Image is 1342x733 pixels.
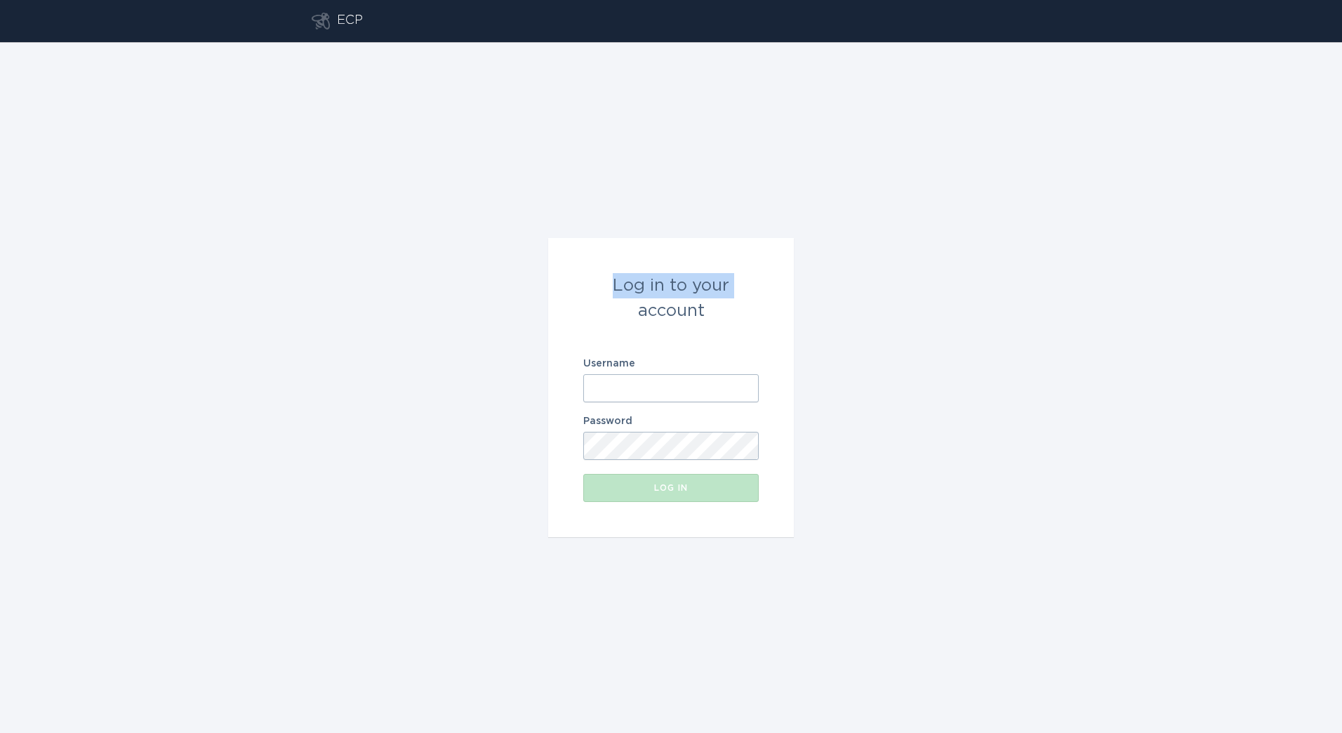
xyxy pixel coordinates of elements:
[583,273,759,324] div: Log in to your account
[583,359,759,369] label: Username
[337,13,363,29] div: ECP
[583,474,759,502] button: Log in
[583,416,759,426] label: Password
[312,13,330,29] button: Go to dashboard
[590,484,752,492] div: Log in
